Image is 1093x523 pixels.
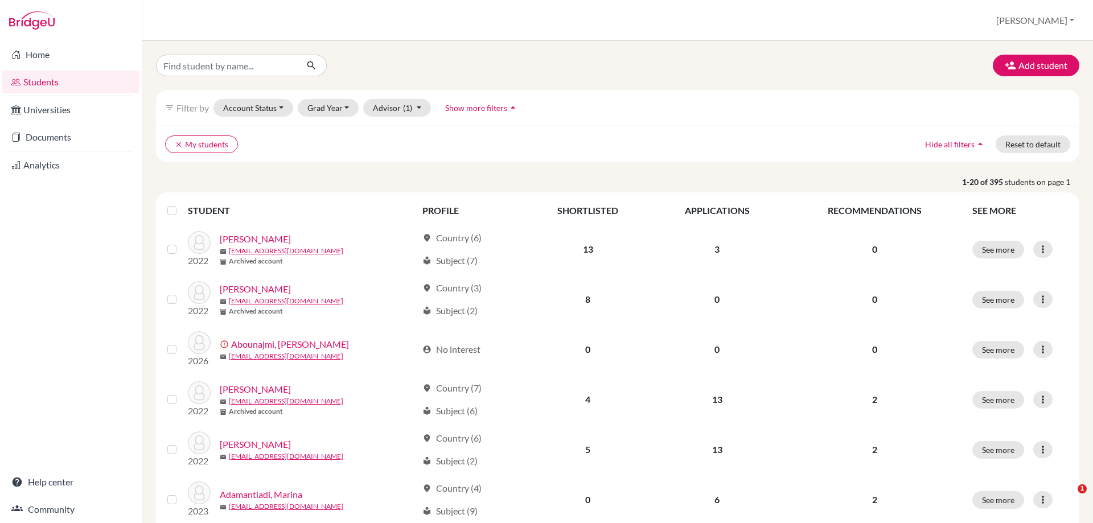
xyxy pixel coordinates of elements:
[965,197,1075,224] th: SEE MORE
[422,233,432,242] span: location_on
[996,135,1070,153] button: Reset to default
[972,241,1024,258] button: See more
[422,283,432,293] span: location_on
[651,197,783,224] th: APPLICATIONS
[188,481,211,504] img: Adamantiadi, Marina
[188,304,211,318] p: 2022
[188,331,211,354] img: Abounajmi, Amirhossein
[416,197,525,224] th: PROFILE
[229,296,343,306] a: [EMAIL_ADDRESS][DOMAIN_NAME]
[422,381,482,395] div: Country (7)
[422,384,432,393] span: location_on
[525,324,651,374] td: 0
[422,454,478,468] div: Subject (2)
[525,197,651,224] th: SHORTLISTED
[791,443,959,456] p: 2
[525,374,651,425] td: 4
[2,471,139,493] a: Help center
[229,406,283,417] b: Archived account
[525,224,651,274] td: 13
[229,396,343,406] a: [EMAIL_ADDRESS][DOMAIN_NAME]
[175,141,183,149] i: clear
[972,441,1024,459] button: See more
[188,354,211,368] p: 2026
[651,274,783,324] td: 0
[422,481,482,495] div: Country (4)
[229,451,343,462] a: [EMAIL_ADDRESS][DOMAIN_NAME]
[229,306,283,316] b: Archived account
[220,382,291,396] a: [PERSON_NAME]
[220,258,227,265] span: inventory_2
[422,504,478,518] div: Subject (9)
[220,488,302,501] a: Adamantiadi, Marina
[993,55,1079,76] button: Add student
[231,337,349,351] a: Abounajmi, [PERSON_NAME]
[791,393,959,406] p: 2
[525,274,651,324] td: 8
[2,98,139,121] a: Universities
[188,254,211,267] p: 2022
[229,246,343,256] a: [EMAIL_ADDRESS][DOMAIN_NAME]
[2,498,139,521] a: Community
[651,324,783,374] td: 0
[165,135,238,153] button: clearMy students
[156,55,297,76] input: Find student by name...
[176,102,209,113] span: Filter by
[972,391,1024,409] button: See more
[188,231,211,254] img: Abdelaziz, Maryam
[422,434,432,443] span: location_on
[422,345,432,354] span: account_circle
[220,353,227,360] span: mail
[422,343,480,356] div: No interest
[422,256,432,265] span: local_library
[422,484,432,493] span: location_on
[363,99,431,117] button: Advisor(1)
[791,242,959,256] p: 0
[422,456,432,466] span: local_library
[1078,484,1087,493] span: 1
[972,291,1024,308] button: See more
[213,99,293,117] button: Account Status
[991,10,1079,31] button: [PERSON_NAME]
[220,232,291,246] a: [PERSON_NAME]
[422,304,478,318] div: Subject (2)
[925,139,975,149] span: Hide all filters
[220,438,291,451] a: [PERSON_NAME]
[403,103,412,113] span: (1)
[220,248,227,255] span: mail
[2,126,139,149] a: Documents
[2,154,139,176] a: Analytics
[975,138,986,150] i: arrow_drop_up
[422,431,482,445] div: Country (6)
[220,504,227,510] span: mail
[525,425,651,475] td: 5
[220,298,227,305] span: mail
[651,374,783,425] td: 13
[1005,176,1079,188] span: students on page 1
[651,425,783,475] td: 13
[220,454,227,460] span: mail
[422,231,482,245] div: Country (6)
[9,11,55,30] img: Bridge-U
[1054,484,1082,512] iframe: Intercom live chat
[962,176,1005,188] strong: 1-20 of 395
[229,501,343,512] a: [EMAIL_ADDRESS][DOMAIN_NAME]
[784,197,965,224] th: RECOMMENDATIONS
[445,103,507,113] span: Show more filters
[2,71,139,93] a: Students
[188,404,211,418] p: 2022
[435,99,528,117] button: Show more filtersarrow_drop_up
[165,103,174,112] i: filter_list
[188,281,211,304] img: Abdel Massih, Georgina
[791,493,959,506] p: 2
[220,282,291,296] a: [PERSON_NAME]
[220,308,227,315] span: inventory_2
[422,281,482,295] div: Country (3)
[220,340,231,349] span: error_outline
[220,398,227,405] span: mail
[972,491,1024,509] button: See more
[229,256,283,266] b: Archived account
[2,43,139,66] a: Home
[422,506,432,516] span: local_library
[422,406,432,415] span: local_library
